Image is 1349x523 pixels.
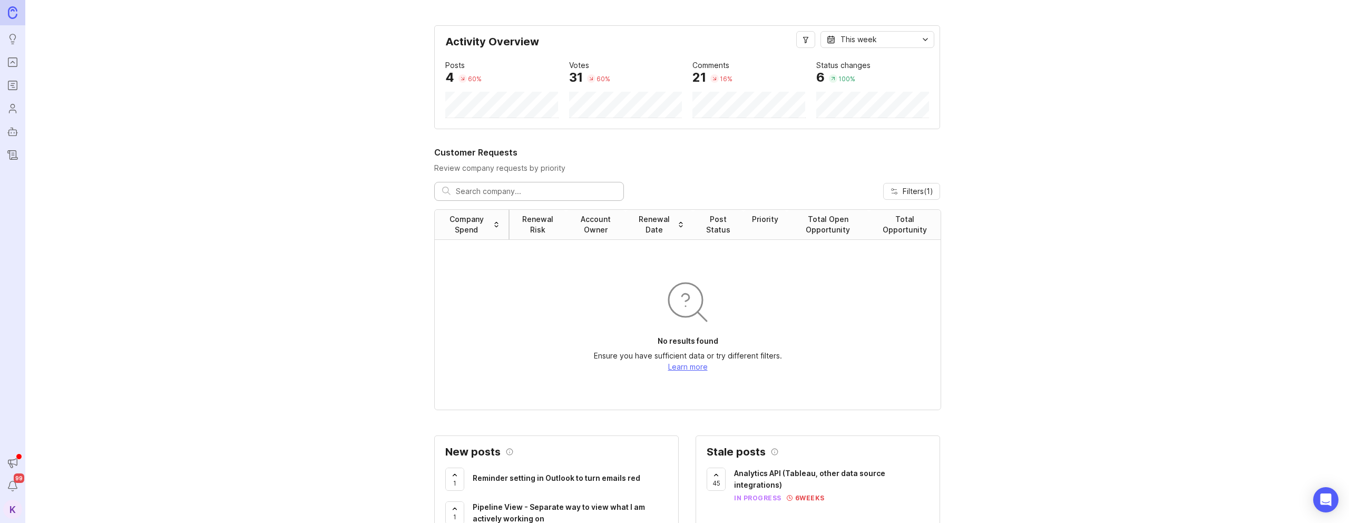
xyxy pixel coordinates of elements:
[3,30,22,49] a: Ideas
[1313,487,1338,512] div: Open Intercom Messenger
[434,163,940,173] p: Review company requests by priority
[816,60,871,71] div: Status changes
[473,472,668,487] a: Reminder setting in Outlook to turn emails red
[3,146,22,164] a: Changelog
[3,500,22,519] button: K
[3,122,22,141] a: Autopilot
[634,214,674,235] div: Renewal Date
[720,74,732,83] div: 16 %
[445,36,929,55] div: Activity Overview
[734,493,781,502] div: in progress
[468,74,482,83] div: 60 %
[692,71,706,84] div: 21
[838,74,855,83] div: 100 %
[787,495,793,501] img: svg+xml;base64,PHN2ZyB3aWR0aD0iMTEiIGhlaWdodD0iMTEiIGZpbGw9Im5vbmUiIHhtbG5zPSJodHRwOi8vd3d3LnczLm...
[434,146,940,159] h2: Customer Requests
[877,214,932,235] div: Total Opportunity
[840,34,877,45] div: This week
[574,214,617,235] div: Account Owner
[445,468,464,491] button: 1
[883,183,940,200] button: Filters(1)
[795,214,861,235] div: Total Open Opportunity
[707,468,726,491] button: 45
[473,502,645,523] span: Pipeline View - Separate way to view what I am actively working on
[14,473,24,483] span: 99
[924,187,933,196] span: ( 1 )
[658,336,718,346] p: No results found
[692,60,729,71] div: Comments
[456,186,616,197] input: Search company...
[707,447,766,457] h2: Stale posts
[453,479,456,488] span: 1
[453,512,456,521] span: 1
[917,35,934,44] svg: toggle icon
[903,186,933,197] span: Filters
[445,60,465,71] div: Posts
[3,53,22,72] a: Portal
[752,214,778,225] div: Priority
[473,473,640,482] span: Reminder setting in Outlook to turn emails red
[701,214,735,235] div: Post Status
[443,214,490,235] div: Company Spend
[3,477,22,496] button: Notifications
[3,99,22,118] a: Users
[712,479,720,488] span: 45
[734,468,929,502] a: Analytics API (Tableau, other data source integrations)in progress6weeks
[793,493,825,502] div: 6 weeks
[569,60,589,71] div: Votes
[662,277,713,327] img: svg+xml;base64,PHN2ZyB3aWR0aD0iOTYiIGhlaWdodD0iOTYiIGZpbGw9Im5vbmUiIHhtbG5zPSJodHRwOi8vd3d3LnczLm...
[3,453,22,472] button: Announcements
[445,71,454,84] div: 4
[3,76,22,95] a: Roadmaps
[597,74,610,83] div: 60 %
[569,71,583,84] div: 31
[518,214,558,235] div: Renewal Risk
[445,447,501,457] h2: New posts
[668,362,708,371] a: Learn more
[594,351,782,361] p: Ensure you have sufficient data or try different filters.
[816,71,825,84] div: 6
[8,6,17,18] img: Canny Home
[734,469,885,489] span: Analytics API (Tableau, other data source integrations)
